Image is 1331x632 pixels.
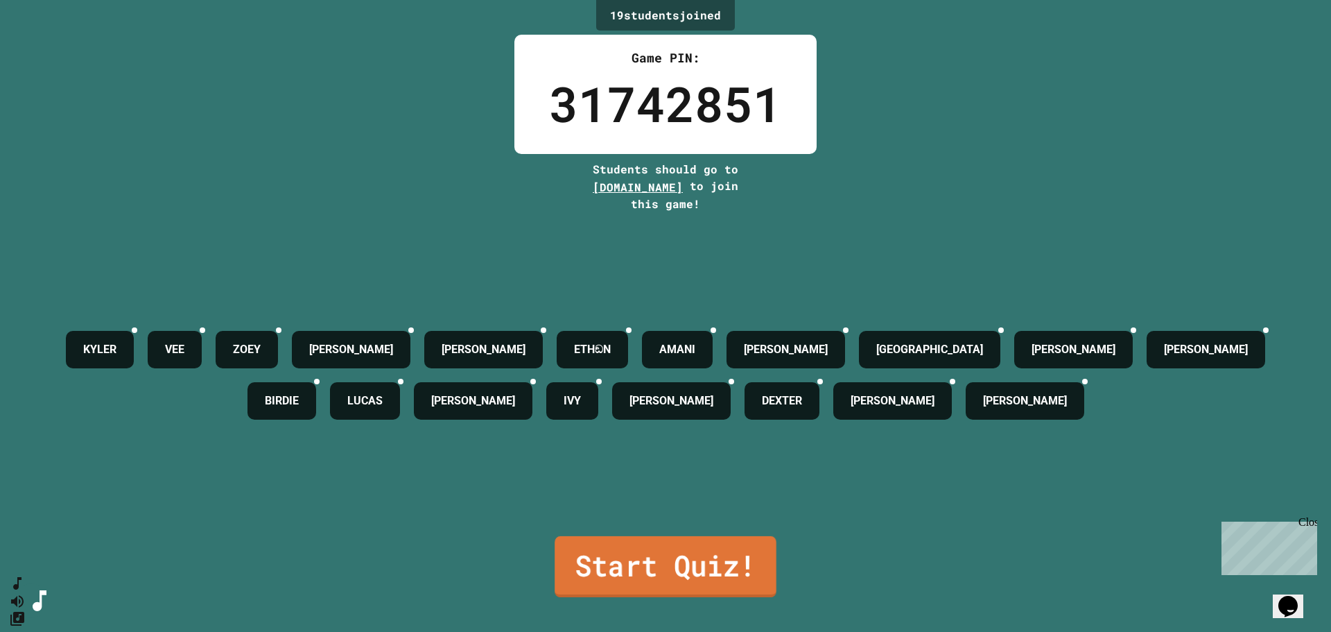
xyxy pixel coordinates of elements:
[233,341,261,358] h4: ZOEY
[431,393,515,409] h4: [PERSON_NAME]
[579,161,752,212] div: Students should go to to join this game!
[983,393,1067,409] h4: [PERSON_NAME]
[876,341,983,358] h4: [GEOGRAPHIC_DATA]
[574,341,611,358] h4: ETHඞN
[555,536,776,597] a: Start Quiz!
[9,592,26,610] button: Mute music
[9,575,26,592] button: SpeedDial basic example
[549,67,782,140] div: 31742851
[1216,516,1317,575] iframe: chat widget
[629,393,713,409] h4: [PERSON_NAME]
[165,341,184,358] h4: VEE
[6,6,96,88] div: Chat with us now!Close
[564,393,581,409] h4: IVY
[347,393,383,409] h4: LUCAS
[442,341,525,358] h4: [PERSON_NAME]
[549,49,782,67] div: Game PIN:
[851,393,934,409] h4: [PERSON_NAME]
[265,393,299,409] h4: BIRDIE
[83,341,116,358] h4: KYLER
[744,341,828,358] h4: [PERSON_NAME]
[9,610,26,627] button: Change Music
[309,341,393,358] h4: [PERSON_NAME]
[762,393,802,409] h4: DEXTER
[659,341,695,358] h4: AMANI
[1273,577,1317,618] iframe: chat widget
[1164,341,1248,358] h4: [PERSON_NAME]
[593,180,683,194] span: [DOMAIN_NAME]
[1032,341,1115,358] h4: [PERSON_NAME]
